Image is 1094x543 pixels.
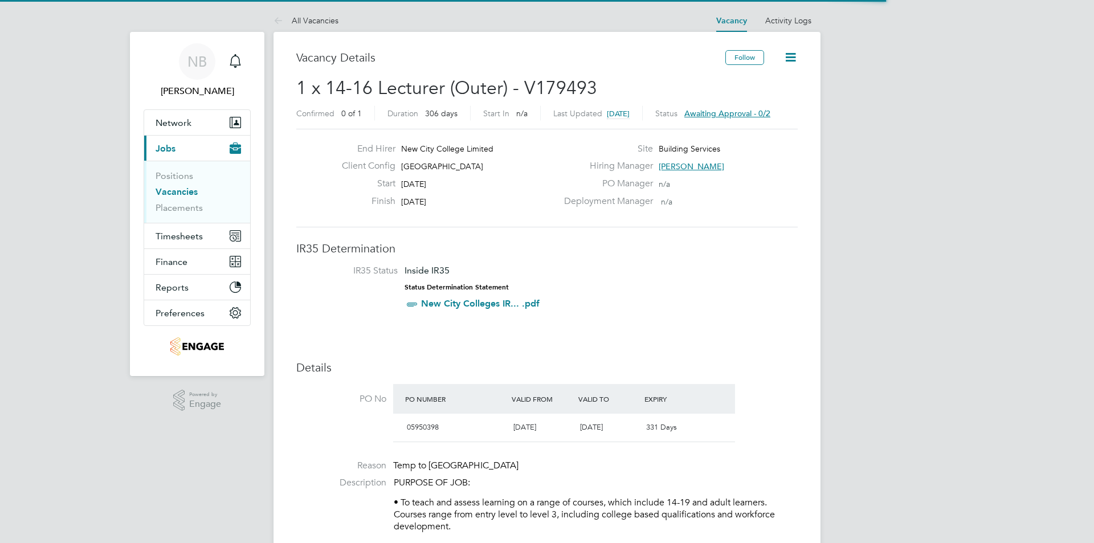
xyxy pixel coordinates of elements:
span: NB [187,54,207,69]
button: Jobs [144,136,250,161]
label: End Hirer [333,143,395,155]
div: PO Number [402,389,509,409]
label: Start In [483,108,509,119]
span: [DATE] [401,179,426,189]
button: Timesheets [144,223,250,248]
span: 1 x 14-16 Lecturer (Outer) - V179493 [296,77,597,99]
a: All Vacancies [273,15,338,26]
button: Reports [144,275,250,300]
span: [DATE] [513,422,536,432]
nav: Main navigation [130,32,264,376]
span: Nick Briant [144,84,251,98]
span: n/a [659,179,670,189]
p: PURPOSE OF JOB: [394,477,798,489]
span: n/a [661,197,672,207]
a: New City Colleges IR... .pdf [421,298,540,309]
button: Follow [725,50,764,65]
label: Duration [387,108,418,119]
label: Finish [333,195,395,207]
label: IR35 Status [308,265,398,277]
span: [PERSON_NAME] [659,161,724,172]
label: Hiring Manager [557,160,653,172]
strong: Status Determination Statement [405,283,509,291]
div: Jobs [144,161,250,223]
label: Reason [296,460,386,472]
div: Valid From [509,389,575,409]
h3: IR35 Determination [296,241,798,256]
div: Expiry [642,389,708,409]
a: Activity Logs [765,15,811,26]
a: Positions [156,170,193,181]
a: Vacancy [716,16,747,26]
a: Placements [156,202,203,213]
a: NB[PERSON_NAME] [144,43,251,98]
span: 306 days [425,108,458,119]
span: n/a [516,108,528,119]
span: 05950398 [407,422,439,432]
span: Powered by [189,390,221,399]
span: Preferences [156,308,205,319]
label: Description [296,477,386,489]
a: Go to home page [144,337,251,356]
span: [GEOGRAPHIC_DATA] [401,161,483,172]
span: Building Services [659,144,720,154]
span: [DATE] [401,197,426,207]
span: Reports [156,282,189,293]
label: Deployment Manager [557,195,653,207]
label: Client Config [333,160,395,172]
label: Start [333,178,395,190]
span: New City College Limited [401,144,493,154]
span: [DATE] [607,109,630,119]
button: Preferences [144,300,250,325]
label: Site [557,143,653,155]
span: [DATE] [580,422,603,432]
label: Status [655,108,677,119]
label: Last Updated [553,108,602,119]
span: Finance [156,256,187,267]
a: Powered byEngage [173,390,222,411]
span: Timesheets [156,231,203,242]
span: Temp to [GEOGRAPHIC_DATA] [393,460,519,471]
span: 0 of 1 [341,108,362,119]
span: 331 Days [646,422,677,432]
label: PO Manager [557,178,653,190]
h3: Vacancy Details [296,50,725,65]
button: Network [144,110,250,135]
span: Inside IR35 [405,265,450,276]
label: Confirmed [296,108,334,119]
img: jambo-logo-retina.png [170,337,223,356]
span: Awaiting approval - 0/2 [684,108,770,119]
a: Vacancies [156,186,198,197]
span: Engage [189,399,221,409]
button: Finance [144,249,250,274]
span: Network [156,117,191,128]
h3: Details [296,360,798,375]
div: Valid To [575,389,642,409]
p: • To teach and assess learning on a range of courses, which include 14-19 and adult learners. Cou... [394,497,798,532]
span: Jobs [156,143,175,154]
label: PO No [296,393,386,405]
